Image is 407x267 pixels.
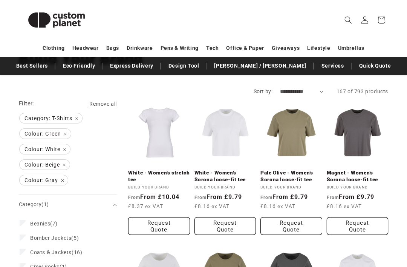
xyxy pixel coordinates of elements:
[30,221,50,227] span: Beanies
[19,144,71,154] a: Colour: White
[30,235,79,241] span: (5)
[72,42,99,55] a: Headwear
[19,3,94,37] img: Custom Planet
[30,220,58,227] span: (7)
[19,129,72,139] a: Colour: Green
[194,217,256,235] button: Request Quote
[20,160,70,170] span: Colour: Beige
[43,42,65,55] a: Clothing
[128,217,190,235] button: Request Quote
[226,42,264,55] a: Office & Paper
[19,195,117,214] summary: Category (1 selected)
[20,129,71,139] span: Colour: Green
[127,42,153,55] a: Drinkware
[355,59,395,73] a: Quick Quote
[128,170,190,183] a: White - Women’s stretch tee
[206,42,219,55] a: Tech
[369,231,407,267] iframe: Chat Widget
[260,217,322,235] button: Request Quote
[89,101,117,107] span: Remove all
[210,59,310,73] a: [PERSON_NAME] / [PERSON_NAME]
[327,170,389,183] a: Magnet - Women’s Sorona loose-fit tee
[59,59,99,73] a: Eco Friendly
[30,249,82,256] span: (16)
[165,59,203,73] a: Design Tool
[254,88,272,94] label: Sort by:
[260,170,322,183] a: Pale Olive - Women’s Sorona loose-fit tee
[106,59,157,73] a: Express Delivery
[41,201,49,207] span: (1)
[194,170,256,183] a: White - Women’s Sorona loose-fit tee
[327,217,389,235] button: Request Quote
[19,160,70,170] a: Colour: Beige
[20,144,70,154] span: Colour: White
[19,113,83,123] a: Category: T-Shirts
[307,42,330,55] a: Lifestyle
[20,175,68,185] span: Colour: Gray
[12,59,52,73] a: Best Sellers
[30,235,71,241] span: Bomber Jackets
[19,201,49,207] span: Category
[338,42,364,55] a: Umbrellas
[337,88,388,94] span: 167 of 793 products
[30,249,72,255] span: Coats & Jackets
[20,113,82,123] span: Category: T-Shirts
[161,42,199,55] a: Pens & Writing
[318,59,348,73] a: Services
[89,99,117,109] a: Remove all
[106,42,119,55] a: Bags
[19,99,34,108] h2: Filter:
[340,12,357,28] summary: Search
[19,175,69,185] a: Colour: Gray
[272,42,300,55] a: Giveaways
